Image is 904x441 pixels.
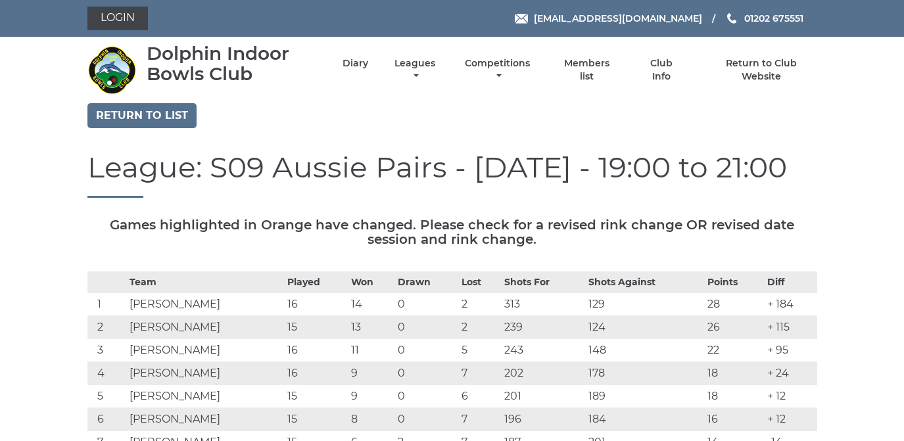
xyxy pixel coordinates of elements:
td: 11 [348,339,394,362]
td: [PERSON_NAME] [126,316,283,339]
td: 2 [87,316,127,339]
td: 16 [284,339,348,362]
img: Email [515,14,528,24]
td: 7 [458,408,501,431]
td: [PERSON_NAME] [126,385,283,408]
td: 28 [704,293,764,316]
td: [PERSON_NAME] [126,408,283,431]
h5: Games highlighted in Orange have changed. Please check for a revised rink change OR revised date ... [87,218,817,246]
th: Played [284,272,348,293]
td: 0 [394,408,458,431]
td: 15 [284,408,348,431]
td: 22 [704,339,764,362]
td: 8 [348,408,394,431]
td: 16 [284,362,348,385]
td: 201 [501,385,585,408]
td: 13 [348,316,394,339]
a: Return to Club Website [705,57,817,83]
td: 313 [501,293,585,316]
a: Phone us 01202 675551 [725,11,803,26]
td: 15 [284,385,348,408]
img: Phone us [727,13,736,24]
td: 7 [458,362,501,385]
td: 0 [394,293,458,316]
td: 9 [348,385,394,408]
td: 3 [87,339,127,362]
td: 189 [585,385,704,408]
th: Diff [764,272,817,293]
th: Shots Against [585,272,704,293]
td: 0 [394,339,458,362]
a: Leagues [391,57,439,83]
td: [PERSON_NAME] [126,362,283,385]
td: 202 [501,362,585,385]
td: 9 [348,362,394,385]
td: 239 [501,316,585,339]
td: + 95 [764,339,817,362]
td: + 24 [764,362,817,385]
td: + 12 [764,385,817,408]
td: 1 [87,293,127,316]
span: 01202 675551 [744,12,803,24]
td: 15 [284,316,348,339]
a: Diary [343,57,368,70]
td: 6 [458,385,501,408]
td: 178 [585,362,704,385]
td: 243 [501,339,585,362]
th: Shots For [501,272,585,293]
td: 2 [458,293,501,316]
td: [PERSON_NAME] [126,339,283,362]
td: 129 [585,293,704,316]
span: [EMAIL_ADDRESS][DOMAIN_NAME] [534,12,702,24]
td: + 12 [764,408,817,431]
th: Points [704,272,764,293]
td: 0 [394,362,458,385]
td: + 115 [764,316,817,339]
a: Return to list [87,103,197,128]
a: Competitions [462,57,534,83]
a: Members list [556,57,617,83]
a: Email [EMAIL_ADDRESS][DOMAIN_NAME] [515,11,702,26]
h1: League: S09 Aussie Pairs - [DATE] - 19:00 to 21:00 [87,151,817,198]
td: 4 [87,362,127,385]
td: [PERSON_NAME] [126,293,283,316]
td: 16 [704,408,764,431]
div: Dolphin Indoor Bowls Club [147,43,320,84]
td: + 184 [764,293,817,316]
th: Drawn [394,272,458,293]
td: 148 [585,339,704,362]
a: Login [87,7,148,30]
td: 18 [704,362,764,385]
td: 0 [394,316,458,339]
td: 196 [501,408,585,431]
td: 2 [458,316,501,339]
td: 124 [585,316,704,339]
td: 6 [87,408,127,431]
td: 184 [585,408,704,431]
th: Team [126,272,283,293]
th: Won [348,272,394,293]
td: 0 [394,385,458,408]
td: 18 [704,385,764,408]
td: 5 [458,339,501,362]
td: 16 [284,293,348,316]
th: Lost [458,272,501,293]
td: 14 [348,293,394,316]
a: Club Info [640,57,683,83]
td: 5 [87,385,127,408]
td: 26 [704,316,764,339]
img: Dolphin Indoor Bowls Club [87,45,137,95]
